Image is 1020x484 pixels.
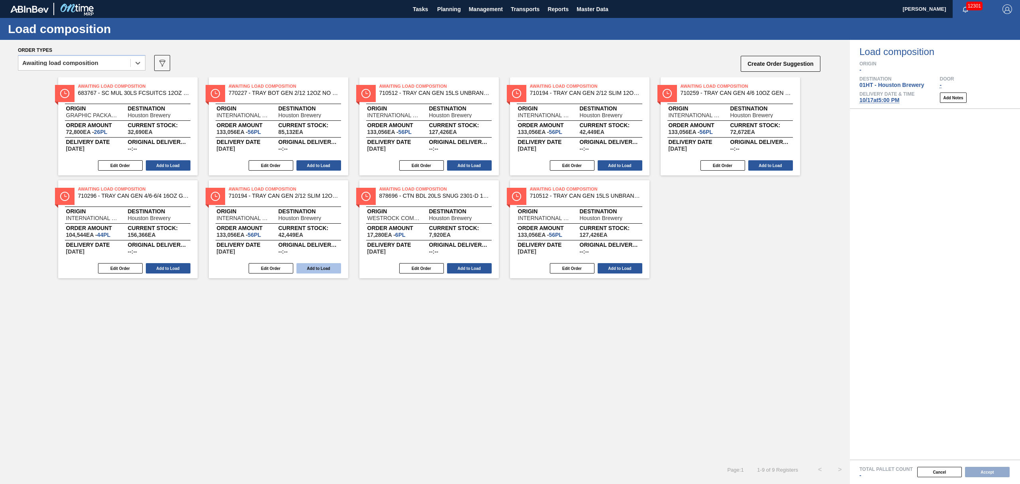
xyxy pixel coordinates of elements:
[229,82,340,90] span: Awaiting Load Composition
[97,232,110,238] span: 44,PL
[217,242,279,247] span: Delivery Date
[128,226,190,230] span: Current Stock:
[669,106,730,111] span: Origin
[66,123,128,128] span: Order amount
[217,112,271,118] span: INTERNATIONAL PAPER COMPANY
[810,460,830,480] button: <
[550,160,594,171] button: Edit Order
[580,232,608,238] span: ,127,426,EA,
[530,193,641,199] span: 710512 - TRAY CAN GEN 15LS UNBRANDED 25OZ GEN COR
[730,129,755,135] span: ,72,672,EA,
[940,92,967,103] button: Add Notes
[60,192,69,201] img: status
[518,249,536,254] span: 10/17/2025
[429,242,491,247] span: Original delivery time
[58,77,198,175] span: statusAwaiting Load Composition683767 - SC MUL 30LS FCSUITCS 12OZ SLEEK AQUEOUSOriginGRAPHIC PACK...
[217,146,235,151] span: 10/24/2025
[128,146,137,151] span: --:--
[580,129,604,135] span: ,42,449,EA,
[128,242,190,247] span: Original delivery time
[209,77,348,175] span: statusAwaiting Load Composition770227 - TRAY BOT GEN 2/12 12OZ NO PRT KRFT 1941-OriginINTERNATION...
[669,123,730,128] span: Order amount
[279,232,303,238] span: ,42,449,EA,
[727,467,743,473] span: Page : 1
[580,106,641,111] span: Destination
[217,129,261,135] span: 133,056EA-56PL
[530,185,641,193] span: Awaiting Load Composition
[953,4,978,15] button: Notifications
[549,129,562,135] span: 56,PL
[66,112,120,118] span: GRAPHIC PACKAGING INTERNATIONA
[361,192,371,201] img: status
[209,180,348,278] span: statusAwaiting Load Composition710194 - TRAY CAN GEN 2/12 SLIM 12OZ GEN KRFT 172OriginINTERNATION...
[1002,4,1012,14] img: Logout
[78,185,190,193] span: Awaiting Load Composition
[248,232,261,238] span: 56,PL
[217,123,279,128] span: Order amount
[367,226,429,230] span: Order amount
[217,226,279,230] span: Order amount
[249,263,293,273] button: Edit Order
[367,209,429,214] span: Origin
[279,249,288,254] span: --:--
[663,89,672,98] img: status
[510,180,649,278] span: statusAwaiting Load Composition710512 - TRAY CAN GEN 15LS UNBRANDED 25OZ GEN COROriginINTERNATION...
[279,146,288,151] span: --:--
[66,226,128,230] span: Order amount
[429,232,451,238] span: ,7,920,EA,
[217,232,261,238] span: 133,056EA-56PL
[512,192,521,201] img: status
[146,263,190,273] button: Add to Load
[128,106,190,111] span: Destination
[395,232,406,238] span: 6,PL
[367,215,421,221] span: WESTROCK COMPANY - FOLDING CAR
[549,232,562,238] span: 56,PL
[217,215,271,221] span: INTERNATIONAL PAPER COMPANY
[22,60,98,66] div: Awaiting load composition
[730,112,773,118] span: Houston Brewery
[518,146,536,151] span: 10/20/2025
[748,160,793,171] button: Add to Load
[580,146,589,151] span: --:--
[94,129,107,135] span: 26,PL
[78,90,190,96] span: 683767 - SC MUL 30LS FCSUITCS 12OZ SLEEK AQUEOUS
[367,129,412,135] span: 133,056EA-56PL
[859,77,940,81] span: Destination
[741,56,820,72] button: Create Order Suggestion
[859,67,861,73] span: -
[669,140,730,144] span: Delivery Date
[429,123,491,128] span: Current Stock:
[756,467,798,473] span: 1 - 9 of 9 Registers
[279,215,321,221] span: Houston Brewery
[700,160,745,171] button: Edit Order
[429,146,438,151] span: --:--
[98,160,143,171] button: Edit Order
[367,106,429,111] span: Origin
[128,209,190,214] span: Destination
[78,193,190,199] span: 710296 - TRAY CAN GEN 4/6-6/4 16OZ GEN KRFT 1986
[229,90,340,96] span: 770227 - TRAY BOT GEN 2/12 12OZ NO PRT KRFT 1941-
[10,6,49,13] img: TNhmsLtSVTkK8tSr43FrP2fwEKptu5GPRR3wAAAABJRU5ErkJggg==
[146,160,190,171] button: Add to Load
[859,82,924,88] span: 01HT - Houston Brewery
[367,242,429,247] span: Delivery Date
[248,129,261,135] span: 56,PL
[547,4,569,14] span: Reports
[510,77,649,175] span: statusAwaiting Load Composition710194 - TRAY CAN GEN 2/12 SLIM 12OZ GEN KRFT 172OriginINTERNATION...
[128,129,153,135] span: ,32,690,EA,
[128,232,156,238] span: ,156,366,EA,
[830,460,850,480] button: >
[66,242,128,247] span: Delivery Date
[577,4,608,14] span: Master Data
[399,263,444,273] button: Edit Order
[279,209,340,214] span: Destination
[8,24,149,33] h1: Load composition
[379,90,491,96] span: 710512 - TRAY CAN GEN 15LS UNBRANDED 25OZ GEN COR
[598,160,642,171] button: Add to Load
[66,209,128,214] span: Origin
[511,4,539,14] span: Transports
[279,106,340,111] span: Destination
[367,249,386,254] span: 10/17/2025
[966,2,983,10] span: 12301
[518,106,580,111] span: Origin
